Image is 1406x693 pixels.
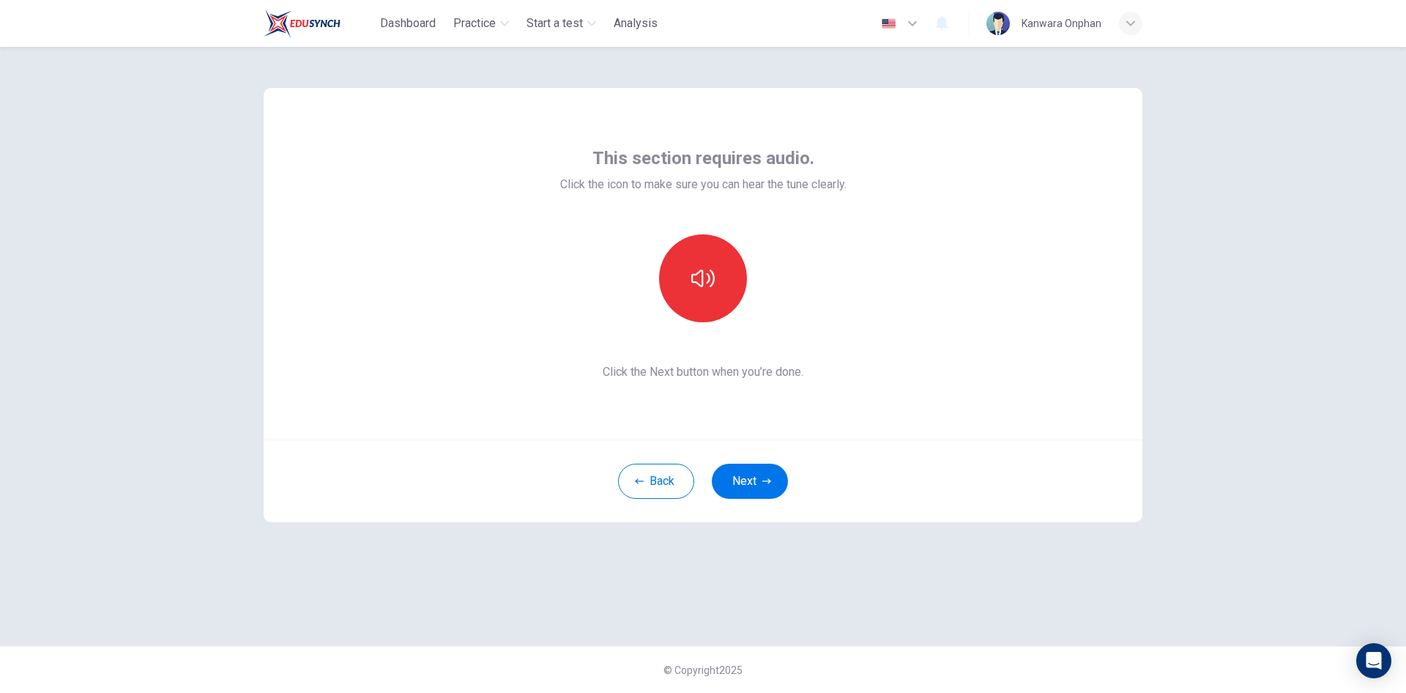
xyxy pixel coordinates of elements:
[618,464,694,499] button: Back
[380,15,436,32] span: Dashboard
[453,15,496,32] span: Practice
[592,147,814,170] span: This section requires audio.
[560,176,847,193] span: Click the icon to make sure you can hear the tune clearly.
[614,15,658,32] span: Analysis
[374,10,442,37] button: Dashboard
[1022,15,1101,32] div: Kanwara Onphan
[608,10,663,37] button: Analysis
[447,10,515,37] button: Practice
[264,9,374,38] a: Train Test logo
[986,12,1010,35] img: Profile picture
[527,15,583,32] span: Start a test
[264,9,341,38] img: Train Test logo
[879,18,898,29] img: en
[1356,643,1391,678] div: Open Intercom Messenger
[521,10,602,37] button: Start a test
[663,664,743,676] span: © Copyright 2025
[712,464,788,499] button: Next
[560,363,847,381] span: Click the Next button when you’re done.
